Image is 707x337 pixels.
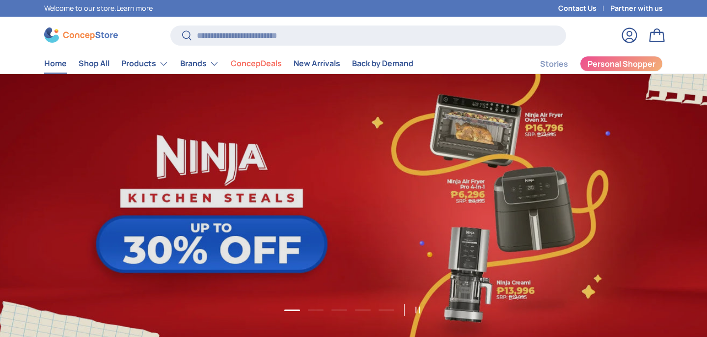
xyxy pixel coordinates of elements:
a: Brands [180,54,219,74]
summary: Brands [174,54,225,74]
a: Products [121,54,168,74]
a: Shop All [79,54,109,73]
a: Home [44,54,67,73]
img: ConcepStore [44,27,118,43]
a: ConcepDeals [231,54,282,73]
nav: Primary [44,54,413,74]
summary: Products [115,54,174,74]
a: Personal Shopper [580,56,663,72]
a: New Arrivals [294,54,340,73]
a: Stories [540,54,568,74]
nav: Secondary [517,54,663,74]
a: Partner with us [610,3,663,14]
a: Contact Us [558,3,610,14]
p: Welcome to our store. [44,3,153,14]
span: Personal Shopper [588,60,655,68]
a: Learn more [116,3,153,13]
a: Back by Demand [352,54,413,73]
